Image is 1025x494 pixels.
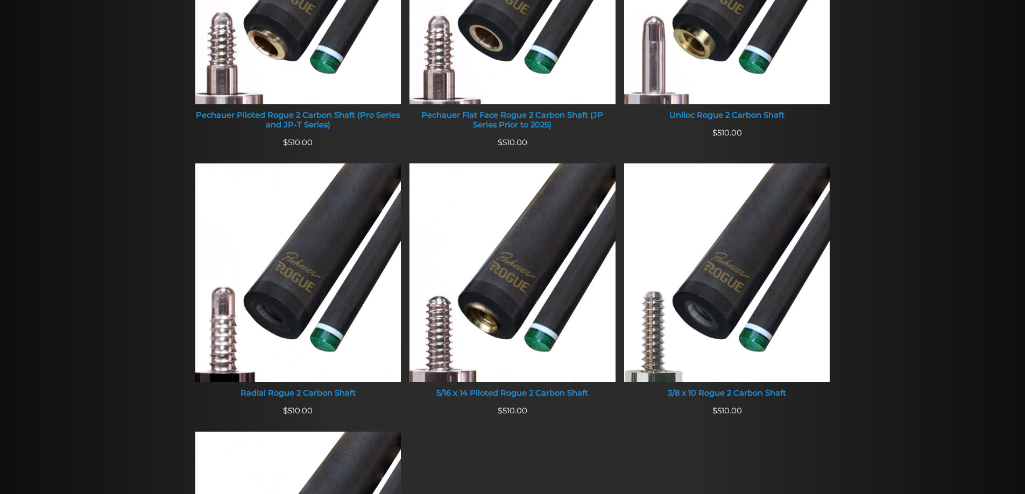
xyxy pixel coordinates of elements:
[195,389,401,398] div: Radial Rogue 2 Carbon Shaft
[409,163,616,405] a: 5/16 x 14 Piloted Rogue 2 Carbon Shaft 5/16 x 14 Piloted Rogue 2 Carbon Shaft
[195,163,401,382] img: Radial Rogue 2 Carbon Shaft
[624,389,830,398] div: 3/8 x 10 Rogue 2 Carbon Shaft
[498,406,503,416] span: $
[624,163,830,405] a: 3/8 x 10 Rogue 2 Carbon Shaft 3/8 x 10 Rogue 2 Carbon Shaft
[195,163,401,405] a: Radial Rogue 2 Carbon Shaft Radial Rogue 2 Carbon Shaft
[712,406,742,416] span: 510.00
[498,138,503,147] span: $
[712,406,717,416] span: $
[409,163,616,382] img: 5/16 x 14 Piloted Rogue 2 Carbon Shaft
[195,111,401,130] div: Pechauer Piloted Rogue 2 Carbon Shaft (Pro Series and JP-T Series)
[283,406,313,416] span: 510.00
[498,406,527,416] span: 510.00
[624,111,830,120] div: Uniloc Rogue 2 Carbon Shaft
[409,389,616,398] div: 5/16 x 14 Piloted Rogue 2 Carbon Shaft
[712,128,717,138] span: $
[283,138,288,147] span: $
[624,163,830,382] img: 3/8 x 10 Rogue 2 Carbon Shaft
[409,111,616,130] div: Pechauer Flat Face Rogue 2 Carbon Shaft (JP Series Prior to 2025)
[283,138,313,147] span: 510.00
[712,128,742,138] span: 510.00
[498,138,527,147] span: 510.00
[283,406,288,416] span: $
